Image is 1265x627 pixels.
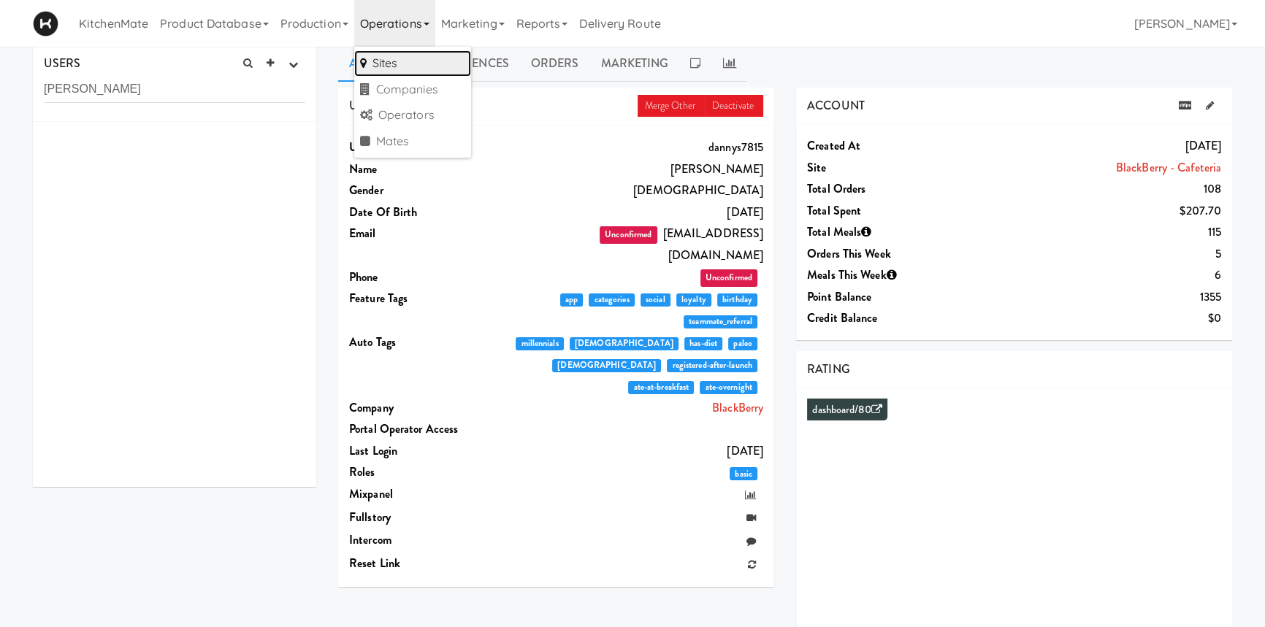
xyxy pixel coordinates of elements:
[354,50,471,77] a: Sites
[349,223,515,245] dt: Email
[717,293,757,307] span: birthday
[349,201,515,223] dt: Date Of Birth
[973,135,1221,157] dd: [DATE]
[638,95,705,117] a: Merge Other
[349,97,379,114] span: USER
[807,221,973,243] dt: Total Meals
[349,529,515,551] dt: Intercom
[705,95,763,117] a: Deactivate
[730,467,757,480] span: basic
[807,361,850,377] span: RATING
[700,269,757,287] span: Unconfirmed
[676,293,711,307] span: loyalty
[44,55,81,72] span: USERS
[349,266,515,288] dt: Phone
[684,315,757,328] span: teammate_referral
[700,381,757,394] span: ate-overnight
[807,243,973,265] dt: Orders This Week
[973,307,1221,329] dd: $0
[641,293,670,307] span: social
[807,135,973,157] dt: Created at
[552,359,661,372] span: [DEMOGRAPHIC_DATA]
[628,381,694,394] span: ate-at-breakfast
[349,553,515,574] dt: Reset link
[354,77,471,103] a: Companies
[589,45,679,82] a: Marketing
[354,128,471,155] a: Mates
[515,180,763,201] dd: [DEMOGRAPHIC_DATA]
[973,221,1221,243] dd: 115
[354,102,471,128] a: Operators
[812,402,882,418] a: dashboard/80
[349,180,515,201] dt: Gender
[349,288,515,309] dt: Feature Tags
[520,45,590,82] a: Orders
[807,178,973,200] dt: Total Orders
[33,11,58,36] img: Micromart
[973,243,1221,265] dd: 5
[515,158,763,180] dd: [PERSON_NAME]
[560,293,584,307] span: app
[589,293,634,307] span: categories
[349,440,515,462] dt: Last login
[349,483,515,505] dt: Mixpanel
[349,397,515,419] dt: Company
[973,178,1221,200] dd: 108
[349,507,515,528] dt: Fullstory
[338,45,418,82] a: Account
[515,223,763,266] dd: [EMAIL_ADDRESS][DOMAIN_NAME]
[684,337,722,350] span: has-diet
[667,359,757,372] span: registered-after-launch
[349,331,515,353] dt: Auto Tags
[807,264,973,286] dt: Meals This Week
[973,264,1221,286] dd: 6
[807,286,973,308] dt: Point Balance
[516,337,563,350] span: millennials
[807,307,973,329] dt: Credit Balance
[807,200,973,222] dt: Total Spent
[712,399,763,416] a: BlackBerry
[807,157,973,179] dt: Site
[570,337,679,350] span: [DEMOGRAPHIC_DATA]
[973,200,1221,222] dd: $207.70
[349,461,515,483] dt: Roles
[349,418,515,440] dt: Portal Operator Access
[728,337,757,350] span: paleo
[349,158,515,180] dt: Name
[515,201,763,223] dd: [DATE]
[515,440,763,462] dd: [DATE]
[1116,159,1221,176] a: BlackBerry - Cafeteria
[807,97,865,114] span: ACCOUNT
[973,286,1221,308] dd: 1355
[44,76,305,103] input: Search user
[600,226,657,244] span: Unconfirmed
[349,136,515,158] dt: Username
[515,136,763,158] dd: dannys7815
